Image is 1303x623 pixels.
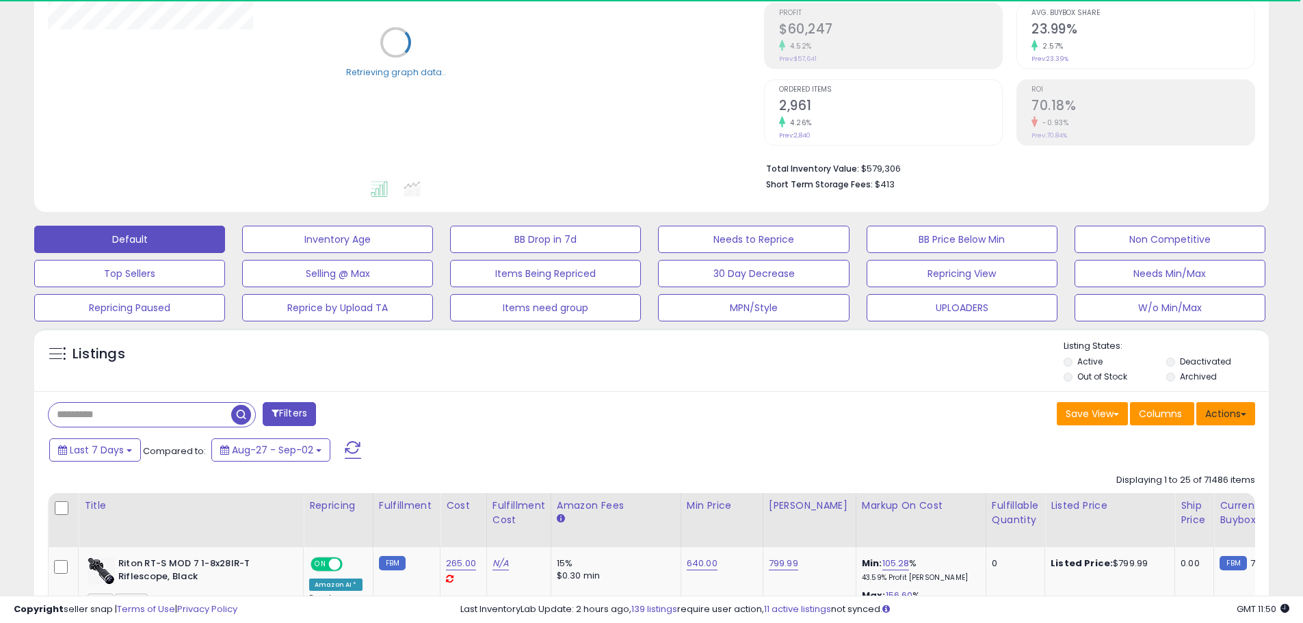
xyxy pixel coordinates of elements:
[84,499,298,513] div: Title
[557,513,565,525] small: Amazon Fees.
[211,438,330,462] button: Aug-27 - Sep-02
[769,499,850,513] div: [PERSON_NAME]
[992,499,1039,527] div: Fulfillable Quantity
[88,557,115,585] img: 418hPfOYIiL._SL40_.jpg
[867,226,1057,253] button: BB Price Below Min
[309,579,363,591] div: Amazon AI *
[49,438,141,462] button: Last 7 Days
[118,557,285,586] b: Riton RT-S MOD 7 1-8x28IR-T Riflescope, Black
[242,226,433,253] button: Inventory Age
[557,499,675,513] div: Amazon Fees
[492,499,545,527] div: Fulfillment Cost
[1180,356,1231,367] label: Deactivated
[1051,499,1169,513] div: Listed Price
[557,570,670,582] div: $0.30 min
[779,21,1002,40] h2: $60,247
[882,557,910,570] a: 105.28
[658,260,849,287] button: 30 Day Decrease
[1031,98,1254,116] h2: 70.18%
[766,159,1245,176] li: $579,306
[177,602,237,615] a: Privacy Policy
[346,66,446,78] div: Retrieving graph data..
[1031,10,1254,17] span: Avg. Buybox Share
[341,559,363,570] span: OFF
[779,131,811,140] small: Prev: 2,840
[263,402,316,426] button: Filters
[1139,407,1182,421] span: Columns
[34,294,225,321] button: Repricing Paused
[862,557,975,583] div: %
[631,602,677,615] a: 139 listings
[1075,226,1265,253] button: Non Competitive
[379,556,406,570] small: FBM
[779,10,1002,17] span: Profit
[450,260,641,287] button: Items Being Repriced
[862,499,980,513] div: Markup on Cost
[34,226,225,253] button: Default
[460,603,1289,616] div: Last InventoryLab Update: 2 hours ago, require user action, not synced.
[1116,474,1255,487] div: Displaying 1 to 25 of 71486 items
[658,294,849,321] button: MPN/Style
[867,294,1057,321] button: UPLOADERS
[1038,41,1064,51] small: 2.57%
[1031,21,1254,40] h2: 23.99%
[764,602,831,615] a: 11 active listings
[766,163,859,174] b: Total Inventory Value:
[1250,557,1280,570] span: 799.99
[1031,55,1068,63] small: Prev: 23.39%
[779,98,1002,116] h2: 2,961
[143,445,206,458] span: Compared to:
[769,557,798,570] a: 799.99
[779,86,1002,94] span: Ordered Items
[687,499,757,513] div: Min Price
[117,602,175,615] a: Terms of Use
[862,573,975,583] p: 43.59% Profit [PERSON_NAME]
[312,559,329,570] span: ON
[446,499,481,513] div: Cost
[1220,499,1290,527] div: Current Buybox Price
[1031,131,1067,140] small: Prev: 70.84%
[856,493,986,547] th: The percentage added to the cost of goods (COGS) that forms the calculator for Min & Max prices.
[658,226,849,253] button: Needs to Reprice
[1051,557,1113,570] b: Listed Price:
[779,55,817,63] small: Prev: $57,641
[785,118,812,128] small: 4.26%
[242,294,433,321] button: Reprice by Upload TA
[1220,556,1246,570] small: FBM
[450,226,641,253] button: BB Drop in 7d
[70,443,124,457] span: Last 7 Days
[1057,402,1128,425] button: Save View
[379,499,434,513] div: Fulfillment
[1075,260,1265,287] button: Needs Min/Max
[1075,294,1265,321] button: W/o Min/Max
[1051,557,1164,570] div: $799.99
[1077,356,1103,367] label: Active
[1077,371,1127,382] label: Out of Stock
[1181,557,1203,570] div: 0.00
[446,557,476,570] a: 265.00
[242,260,433,287] button: Selling @ Max
[1181,499,1208,527] div: Ship Price
[687,557,718,570] a: 640.00
[862,557,882,570] b: Min:
[309,499,367,513] div: Repricing
[450,294,641,321] button: Items need group
[34,260,225,287] button: Top Sellers
[867,260,1057,287] button: Repricing View
[875,178,895,191] span: $413
[232,443,313,457] span: Aug-27 - Sep-02
[785,41,812,51] small: 4.52%
[992,557,1034,570] div: 0
[73,345,125,364] h5: Listings
[557,557,670,570] div: 15%
[1064,340,1269,353] p: Listing States:
[1130,402,1194,425] button: Columns
[1180,371,1217,382] label: Archived
[766,178,873,190] b: Short Term Storage Fees:
[1031,86,1254,94] span: ROI
[492,557,509,570] a: N/A
[1038,118,1068,128] small: -0.93%
[14,602,64,615] strong: Copyright
[14,603,237,616] div: seller snap | |
[1237,602,1289,615] span: 2025-09-10 11:50 GMT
